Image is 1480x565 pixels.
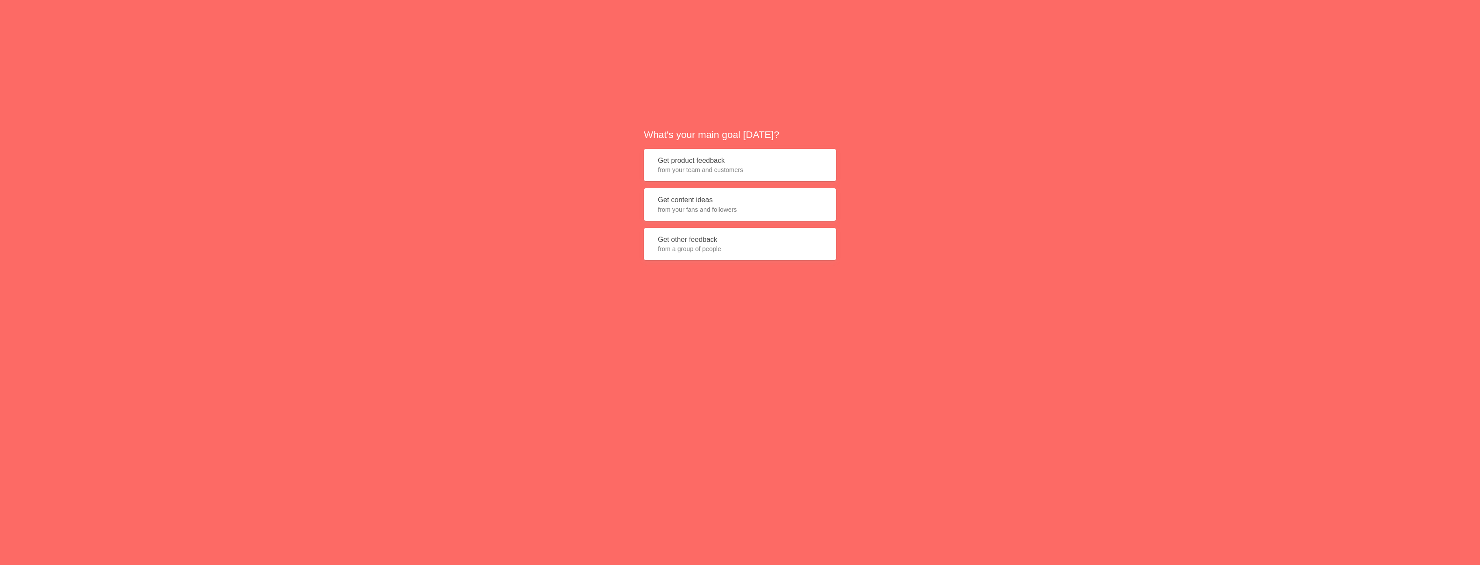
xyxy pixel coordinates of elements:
span: from a group of people [658,245,822,253]
span: from your team and customers [658,165,822,174]
button: Get content ideasfrom your fans and followers [644,188,836,221]
span: from your fans and followers [658,205,822,214]
button: Get product feedbackfrom your team and customers [644,149,836,182]
h2: What's your main goal [DATE]? [644,128,836,141]
button: Get other feedbackfrom a group of people [644,228,836,261]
